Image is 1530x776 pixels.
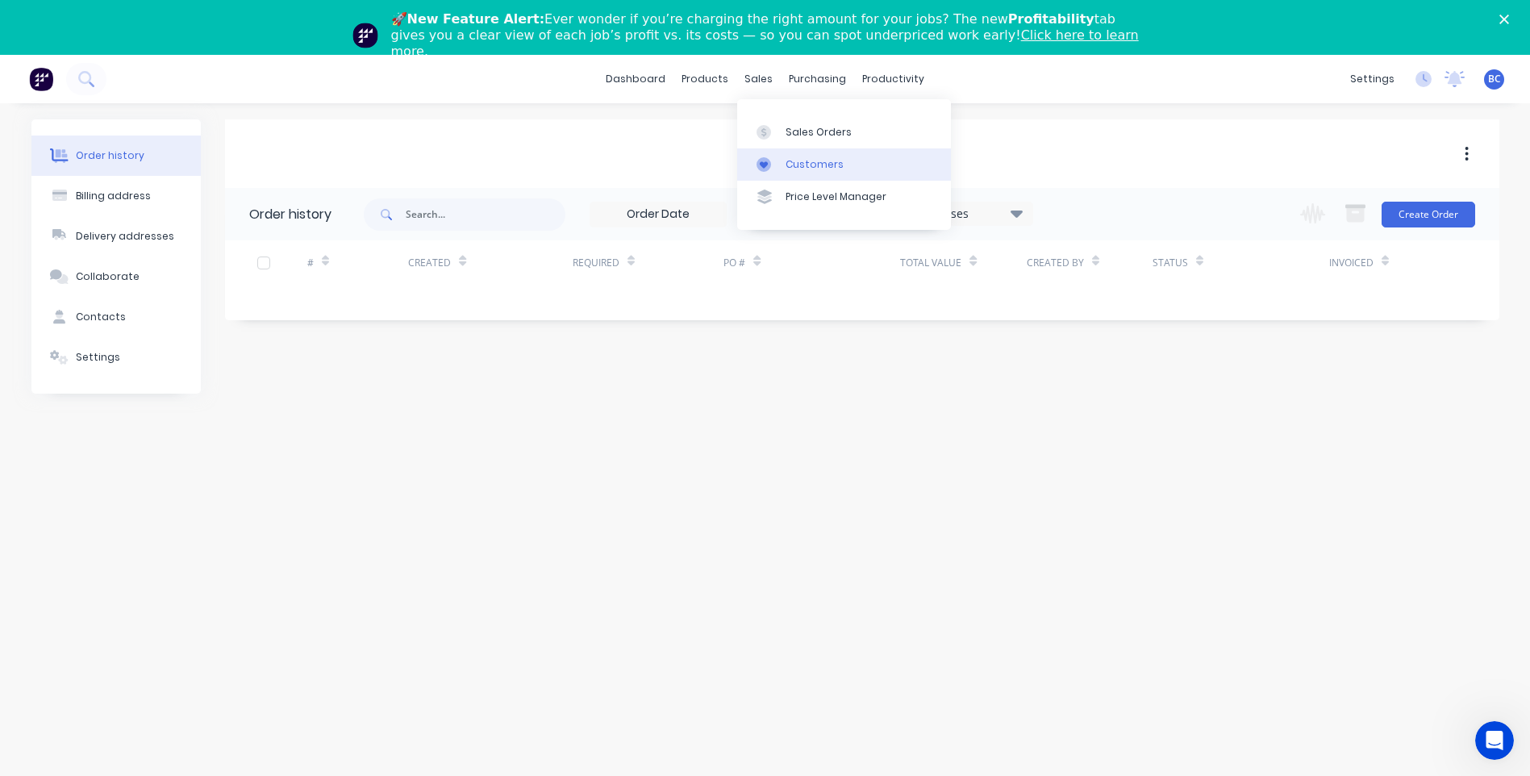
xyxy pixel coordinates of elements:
[406,198,565,231] input: Search...
[307,256,314,270] div: #
[31,297,201,337] button: Contacts
[737,115,951,148] a: Sales Orders
[1329,256,1374,270] div: Invoiced
[307,240,408,285] div: #
[391,27,1139,59] a: Click here to learn more.
[673,67,736,91] div: products
[1499,15,1515,24] div: Close
[29,67,53,91] img: Factory
[1027,256,1084,270] div: Created By
[1027,240,1153,285] div: Created By
[900,256,961,270] div: Total Value
[737,181,951,213] a: Price Level Manager
[723,240,900,285] div: PO #
[786,157,844,172] div: Customers
[31,176,201,216] button: Billing address
[391,11,1153,60] div: 🚀 Ever wonder if you’re charging the right amount for your jobs? The new tab gives you a clear vi...
[900,240,1026,285] div: Total Value
[590,202,726,227] input: Order Date
[1153,256,1188,270] div: Status
[407,11,545,27] b: New Feature Alert:
[573,256,619,270] div: Required
[1382,202,1475,227] button: Create Order
[408,240,572,285] div: Created
[352,23,378,48] img: Profile image for Team
[598,67,673,91] a: dashboard
[76,148,144,163] div: Order history
[408,256,451,270] div: Created
[786,190,886,204] div: Price Level Manager
[1488,72,1501,86] span: BC
[786,125,852,140] div: Sales Orders
[854,67,932,91] div: productivity
[31,216,201,257] button: Delivery addresses
[31,337,201,378] button: Settings
[1153,240,1329,285] div: Status
[736,67,781,91] div: sales
[76,310,126,324] div: Contacts
[76,350,120,365] div: Settings
[31,136,201,176] button: Order history
[1008,11,1094,27] b: Profitability
[1342,67,1403,91] div: settings
[723,256,745,270] div: PO #
[249,205,331,224] div: Order history
[1329,240,1430,285] div: Invoiced
[31,257,201,297] button: Collaborate
[897,205,1032,223] div: 19 Statuses
[1475,721,1514,760] iframe: Intercom live chat
[76,269,140,284] div: Collaborate
[781,67,854,91] div: purchasing
[573,240,724,285] div: Required
[76,229,174,244] div: Delivery addresses
[76,189,151,203] div: Billing address
[737,148,951,181] a: Customers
